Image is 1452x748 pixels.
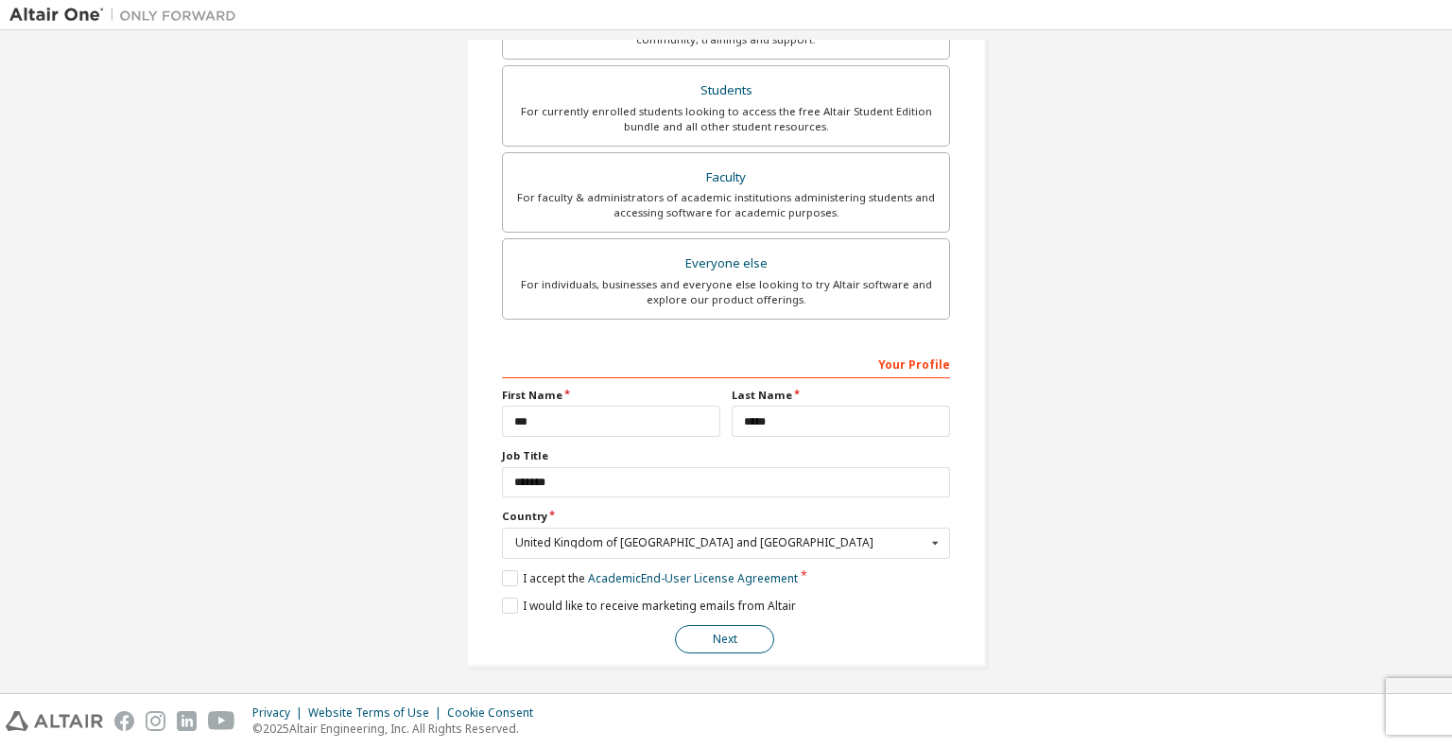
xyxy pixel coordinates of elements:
[515,537,926,548] div: United Kingdom of [GEOGRAPHIC_DATA] and [GEOGRAPHIC_DATA]
[502,448,950,463] label: Job Title
[514,165,938,191] div: Faculty
[502,348,950,378] div: Your Profile
[252,705,308,721] div: Privacy
[308,705,447,721] div: Website Terms of Use
[447,705,544,721] div: Cookie Consent
[514,277,938,307] div: For individuals, businesses and everyone else looking to try Altair software and explore our prod...
[588,570,798,586] a: Academic End-User License Agreement
[252,721,544,737] p: © 2025 Altair Engineering, Inc. All Rights Reserved.
[502,388,720,403] label: First Name
[502,570,798,586] label: I accept the
[732,388,950,403] label: Last Name
[514,190,938,220] div: For faculty & administrators of academic institutions administering students and accessing softwa...
[114,711,134,731] img: facebook.svg
[177,711,197,731] img: linkedin.svg
[502,598,796,614] label: I would like to receive marketing emails from Altair
[514,104,938,134] div: For currently enrolled students looking to access the free Altair Student Edition bundle and all ...
[675,625,774,653] button: Next
[146,711,165,731] img: instagram.svg
[514,78,938,104] div: Students
[9,6,246,25] img: Altair One
[208,711,235,731] img: youtube.svg
[6,711,103,731] img: altair_logo.svg
[502,509,950,524] label: Country
[514,251,938,277] div: Everyone else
